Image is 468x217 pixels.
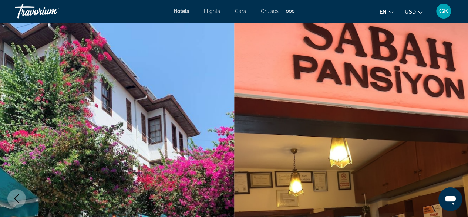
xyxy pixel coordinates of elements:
span: GK [439,7,448,15]
button: User Menu [434,3,453,19]
iframe: Кнопка запуска окна обмена сообщениями [438,187,462,211]
a: Travorium [15,1,89,21]
button: Change currency [405,6,423,17]
a: Flights [204,8,220,14]
button: Previous image [7,189,26,208]
a: Cars [235,8,246,14]
button: Extra navigation items [286,5,294,17]
span: USD [405,9,416,15]
a: Hotels [174,8,189,14]
button: Change language [380,6,394,17]
a: Cruises [261,8,279,14]
span: en [380,9,387,15]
